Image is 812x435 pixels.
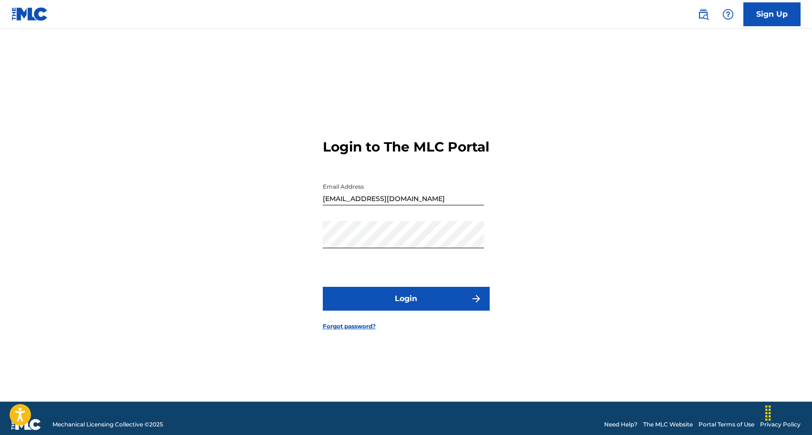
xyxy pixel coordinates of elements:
a: Public Search [694,5,713,24]
img: search [698,9,709,20]
img: help [722,9,734,20]
a: Portal Terms of Use [699,420,754,429]
a: Sign Up [743,2,801,26]
div: Help [719,5,738,24]
a: The MLC Website [643,420,693,429]
a: Need Help? [604,420,637,429]
button: Login [323,287,490,311]
span: Mechanical Licensing Collective © 2025 [52,420,163,429]
img: MLC Logo [11,7,48,21]
img: logo [11,419,41,430]
a: Forgot password? [323,322,376,331]
iframe: Chat Widget [764,389,812,435]
div: Drag [761,399,776,427]
a: Privacy Policy [760,420,801,429]
h3: Login to The MLC Portal [323,139,489,155]
img: f7272a7cc735f4ea7f67.svg [471,293,482,304]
